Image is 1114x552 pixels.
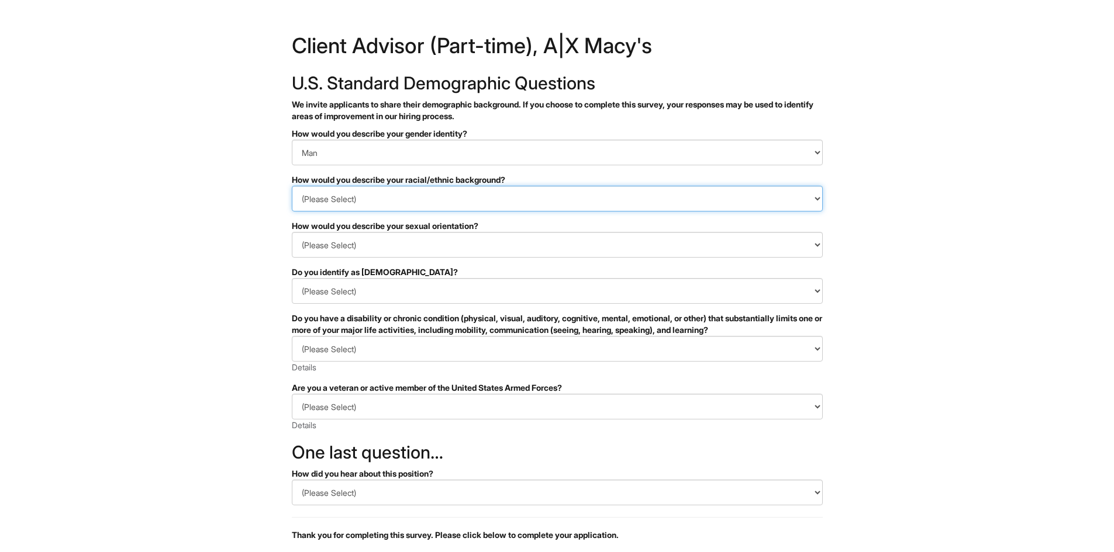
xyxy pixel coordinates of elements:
p: We invite applicants to share their demographic background. If you choose to complete this survey... [292,99,823,122]
p: Thank you for completing this survey. Please click below to complete your application. [292,529,823,541]
div: Are you a veteran or active member of the United States Armed Forces? [292,382,823,394]
select: How would you describe your sexual orientation? [292,232,823,258]
div: How would you describe your sexual orientation? [292,220,823,232]
select: Do you identify as transgender? [292,278,823,304]
h2: One last question… [292,443,823,462]
select: How would you describe your racial/ethnic background? [292,186,823,211]
a: Details [292,420,316,430]
div: How did you hear about this position? [292,468,823,480]
a: Details [292,362,316,372]
select: Do you have a disability or chronic condition (physical, visual, auditory, cognitive, mental, emo... [292,336,823,362]
div: How would you describe your gender identity? [292,128,823,140]
h2: U.S. Standard Demographic Questions [292,74,823,93]
select: Are you a veteran or active member of the United States Armed Forces? [292,394,823,419]
h1: Client Advisor (Part-time), A|X Macy's [292,35,823,62]
select: How did you hear about this position? [292,480,823,505]
select: How would you describe your gender identity? [292,140,823,165]
div: How would you describe your racial/ethnic background? [292,174,823,186]
div: Do you have a disability or chronic condition (physical, visual, auditory, cognitive, mental, emo... [292,313,823,336]
div: Do you identify as [DEMOGRAPHIC_DATA]? [292,266,823,278]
